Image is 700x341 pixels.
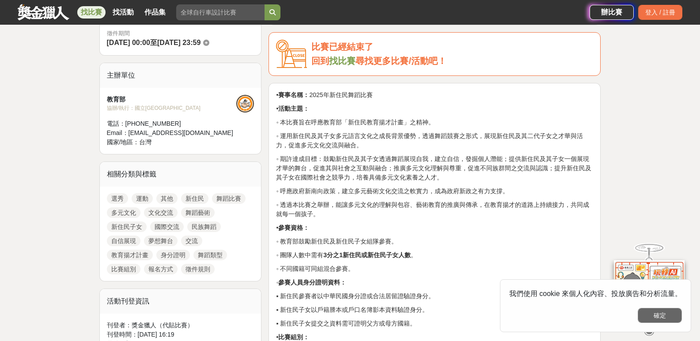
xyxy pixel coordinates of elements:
[356,56,446,66] span: 尋找更多比賽/活動吧！
[100,289,261,314] div: 活動刊登資訊
[132,193,153,204] a: 運動
[109,6,137,19] a: 找活動
[107,128,237,138] div: Email： [EMAIL_ADDRESS][DOMAIN_NAME]
[144,207,178,218] a: 文化交流
[329,56,356,66] a: 找比賽
[638,308,682,323] button: 確定
[276,305,593,315] p: ▪ 新住民子女以戶籍謄本或戶口名簿影本資料驗證身分。
[100,63,261,88] div: 主辦單位
[212,193,246,204] a: 舞蹈比賽
[278,224,309,231] strong: 參賽資格：
[107,119,237,128] div: 電話： [PHONE_NUMBER]
[614,260,685,319] img: d2146d9a-e6f6-4337-9592-8cefde37ba6b.png
[193,250,227,260] a: 舞蹈類型
[107,193,128,204] a: 選秀
[156,193,178,204] a: 其他
[181,193,208,204] a: 新住民
[276,319,593,328] p: ▪ 新住民子女提交之資料需可證明父方或母方國籍。
[150,221,184,232] a: 國際交流
[144,264,178,274] a: 報名方式
[590,5,634,20] a: 辦比賽
[157,39,201,46] span: [DATE] 23:59
[150,39,157,46] span: 至
[100,162,261,187] div: 相關分類與標籤
[276,131,593,150] p: ◦ 運用新住民及其子女多元語言文化之成長背景優勢，透過舞蹈競賽之形式，展現新住民及其二代子女之才華與活力，促進多元文化交流與融合。
[107,264,140,274] a: 比賽組別
[139,139,151,146] span: 台灣
[276,40,307,68] img: Icon
[276,200,593,219] p: ◦ 透過本比賽之舉辦，能讓多元文化的理解與包容、藝術教育的推廣與傳承，在教育揚才的道路上持續接力，共同成就每一個孩子。
[276,104,593,113] p: •
[276,118,593,127] p: ◦ 本比賽旨在呼應教育部「新住民教育揚才計畫」之精神。
[156,250,190,260] a: 身分證明
[107,30,130,37] span: 徵件期間
[509,290,682,297] span: 我們使用 cookie 來個人化內容、投放廣告和分析流量。
[323,251,411,259] strong: 3分之1新住民或新住民子女人數
[278,105,309,112] strong: 活動主題：
[276,154,593,182] p: ◦ 期許達成目標：鼓勵新住民及其子女透過舞蹈展現自我，建立自信，發掘個人潛能；提供新住民及其子女一個展現才華的舞台，促進其與社會之互動與融合；推廣多元文化理解與尊重，促進不同族群間之交流與認識；...
[107,221,147,232] a: 新住民子女
[638,5,682,20] div: 登入 / 註冊
[107,236,140,246] a: 自信展現
[107,207,140,218] a: 多元文化
[311,40,593,54] div: 比賽已經結束了
[107,250,153,260] a: 教育揚才計畫
[276,264,593,274] p: ◦ 不同國籍可同組混合參賽。
[77,6,106,19] a: 找比賽
[311,56,329,66] span: 回到
[278,91,309,98] strong: 賽事名稱：
[144,236,178,246] a: 夢想舞台
[107,39,150,46] span: [DATE] 00:00
[181,207,215,218] a: 舞蹈藝術
[278,279,346,286] strong: 參賽人員身分證明資料：
[107,95,237,104] div: 教育部
[107,330,254,339] div: 刊登時間： [DATE] 16:19
[176,4,265,20] input: 全球自行車設計比賽
[107,321,254,330] div: 刊登者： 獎金獵人（代貼比賽）
[276,187,593,196] p: ◦ 呼應政府新南向政策，建立多元藝術文化交流之軟實力，成為政府新政之有力支撐。
[141,6,169,19] a: 作品集
[276,223,593,232] p: •
[276,278,593,287] p: ◦
[181,264,215,274] a: 徵件規則
[276,237,593,246] p: ◦ 教育部鼓勵新住民及新住民子女組隊參賽。
[276,251,593,260] p: ◦ 團隊人數中需有 。
[278,334,309,341] strong: 比賽組別：
[187,221,221,232] a: 民族舞蹈
[107,139,140,146] span: 國家/地區：
[181,236,202,246] a: 交流
[276,292,593,301] p: ▪ 新住民參賽者以中華民國身分證或合法居留證驗證身分。
[107,104,237,112] div: 協辦/執行： 國立[GEOGRAPHIC_DATA]
[276,90,593,100] p: • 2025年新住民舞蹈比賽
